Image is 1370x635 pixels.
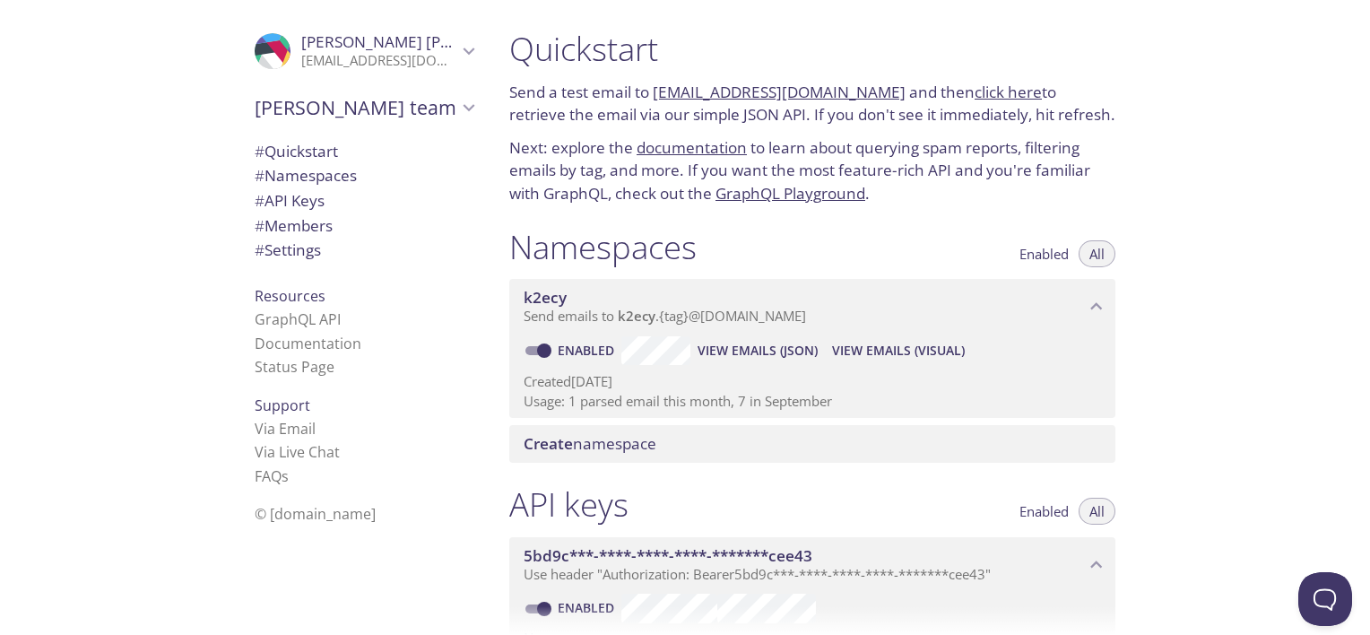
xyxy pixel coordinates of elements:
[240,188,488,213] div: API Keys
[301,31,547,52] span: [PERSON_NAME] [PERSON_NAME]
[825,336,972,365] button: View Emails (Visual)
[240,84,488,131] div: Andres's team
[255,309,341,329] a: GraphQL API
[255,141,338,161] span: Quickstart
[509,425,1115,463] div: Create namespace
[301,52,457,70] p: [EMAIL_ADDRESS][DOMAIN_NAME]
[255,190,325,211] span: API Keys
[1009,498,1080,525] button: Enabled
[240,163,488,188] div: Namespaces
[255,239,321,260] span: Settings
[255,141,264,161] span: #
[240,238,488,263] div: Team Settings
[1079,498,1115,525] button: All
[715,183,865,204] a: GraphQL Playground
[255,286,325,306] span: Resources
[255,190,264,211] span: #
[255,95,457,120] span: [PERSON_NAME] team
[1009,240,1080,267] button: Enabled
[524,392,1101,411] p: Usage: 1 parsed email this month, 7 in September
[509,484,629,525] h1: API keys
[240,139,488,164] div: Quickstart
[975,82,1042,102] a: click here
[690,336,825,365] button: View Emails (JSON)
[524,307,806,325] span: Send emails to . {tag} @[DOMAIN_NAME]
[509,227,697,267] h1: Namespaces
[509,81,1115,126] p: Send a test email to and then to retrieve the email via our simple JSON API. If you don't see it ...
[255,466,289,486] a: FAQ
[524,433,656,454] span: namespace
[255,396,310,415] span: Support
[618,307,655,325] span: k2ecy
[832,340,965,361] span: View Emails (Visual)
[255,165,357,186] span: Namespaces
[255,357,334,377] a: Status Page
[1079,240,1115,267] button: All
[509,29,1115,69] h1: Quickstart
[255,419,316,439] a: Via Email
[509,279,1115,335] div: k2ecy namespace
[509,136,1115,205] p: Next: explore the to learn about querying spam reports, filtering emails by tag, and more. If you...
[637,137,747,158] a: documentation
[524,287,567,308] span: k2ecy
[555,599,621,616] a: Enabled
[524,372,1101,391] p: Created [DATE]
[255,442,340,462] a: Via Live Chat
[255,239,264,260] span: #
[1298,572,1352,626] iframe: Help Scout Beacon - Open
[555,342,621,359] a: Enabled
[653,82,906,102] a: [EMAIL_ADDRESS][DOMAIN_NAME]
[240,213,488,239] div: Members
[698,340,818,361] span: View Emails (JSON)
[240,22,488,81] div: Andres Jimenez
[524,433,573,454] span: Create
[255,215,264,236] span: #
[282,466,289,486] span: s
[255,334,361,353] a: Documentation
[255,504,376,524] span: © [DOMAIN_NAME]
[255,215,333,236] span: Members
[255,165,264,186] span: #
